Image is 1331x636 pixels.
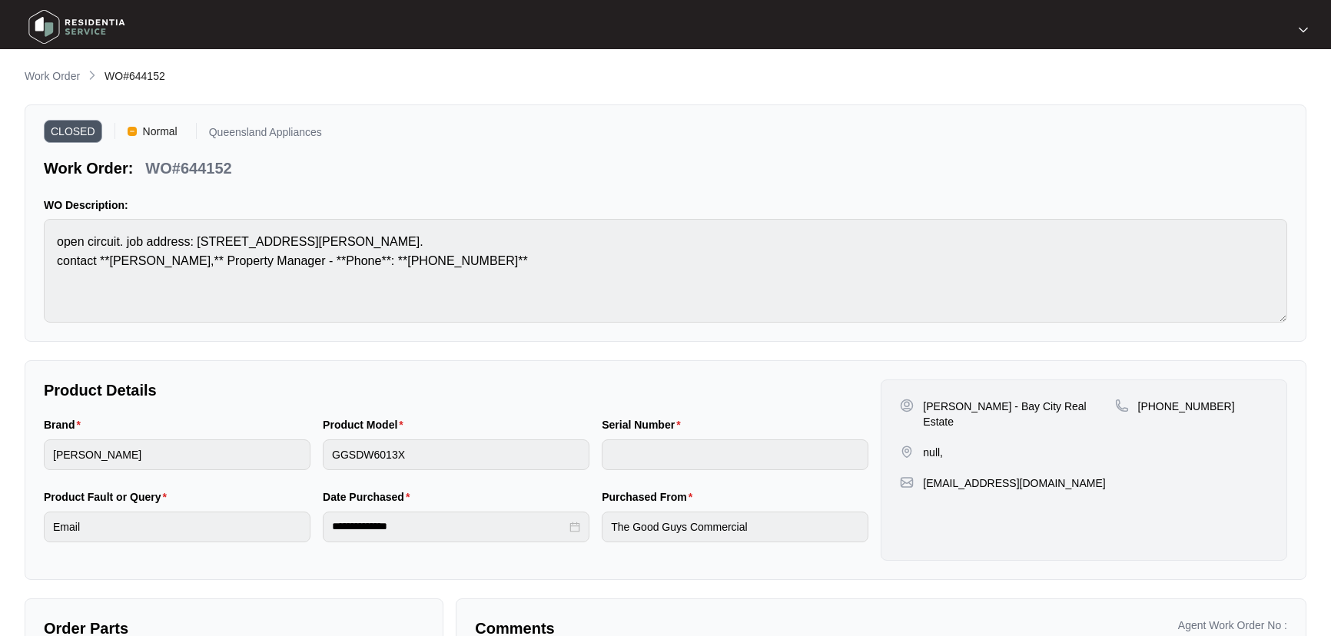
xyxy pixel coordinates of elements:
[602,512,868,542] input: Purchased From
[1138,399,1235,414] p: [PHONE_NUMBER]
[923,399,1114,429] p: [PERSON_NAME] - Bay City Real Estate
[23,4,131,50] img: residentia service logo
[900,475,914,489] img: map-pin
[105,70,165,82] span: WO#644152
[44,157,133,179] p: Work Order:
[137,120,184,143] span: Normal
[44,417,87,432] label: Brand
[44,219,1287,323] textarea: open circuit. job address: [STREET_ADDRESS][PERSON_NAME]. contact **[PERSON_NAME],** Property Man...
[22,68,83,85] a: Work Order
[323,417,410,432] label: Product Model
[145,157,231,179] p: WO#644152
[602,417,686,432] label: Serial Number
[602,439,868,470] input: Serial Number
[900,445,914,459] img: map-pin
[25,68,80,84] p: Work Order
[323,439,589,470] input: Product Model
[44,379,868,401] p: Product Details
[86,69,98,81] img: chevron-right
[128,127,137,136] img: Vercel Logo
[209,127,322,143] p: Queensland Appliances
[1115,399,1129,412] img: map-pin
[44,489,173,505] label: Product Fault or Query
[923,475,1105,491] p: [EMAIL_ADDRESS][DOMAIN_NAME]
[44,120,102,143] span: CLOSED
[923,445,943,460] p: null,
[900,399,914,412] img: user-pin
[44,512,310,542] input: Product Fault or Query
[332,518,566,535] input: Date Purchased
[323,489,416,505] label: Date Purchased
[1299,26,1308,34] img: dropdown arrow
[44,439,310,470] input: Brand
[602,489,699,505] label: Purchased From
[44,197,1287,213] p: WO Description:
[1178,618,1287,633] p: Agent Work Order No :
